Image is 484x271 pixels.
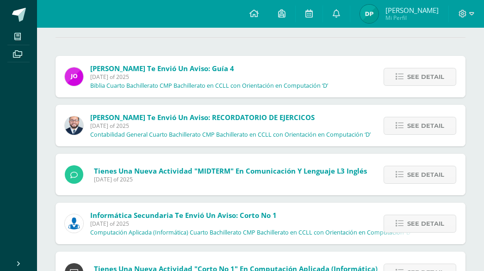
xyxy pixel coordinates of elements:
span: See detail [407,68,444,85]
p: Biblia Cuarto Bachillerato CMP Bachillerato en CCLL con Orientación en Computación ‘D’ [90,82,328,90]
span: [PERSON_NAME] te envió un aviso: Guía 4 [90,64,234,73]
img: 6614adf7432e56e5c9e182f11abb21f1.png [65,67,83,86]
span: Tienes una nueva actividad "MIDTERM" En Comunicación y Lenguaje L3 Inglés [94,166,367,175]
span: Mi Perfil [385,14,439,22]
span: [PERSON_NAME] [385,6,439,15]
span: Informática Secundaria te envió un aviso: Corto No 1 [90,211,277,220]
span: See detail [407,215,444,232]
span: See detail [407,117,444,134]
img: 6ed6846fa57649245178fca9fc9a58dd.png [65,214,83,233]
img: eaa624bfc361f5d4e8a554d75d1a3cf6.png [65,116,83,135]
span: [DATE] of 2025 [94,175,367,183]
span: [DATE] of 2025 [90,73,328,81]
p: Contabilidad General Cuarto Bachillerato CMP Bachillerato en CCLL con Orientación en Computación ‘D’ [90,131,371,139]
span: [DATE] of 2025 [90,220,411,228]
span: [DATE] of 2025 [90,122,371,130]
span: [PERSON_NAME] te envió un aviso: RECORDATORIO DE EJERCICOS [90,113,315,122]
img: 815b63cdd82b759088549b83563f60d9.png [360,5,379,23]
span: See detail [407,166,444,183]
p: Computación Aplicada (Informática) Cuarto Bachillerato CMP Bachillerato en CCLL con Orientación e... [90,229,411,236]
